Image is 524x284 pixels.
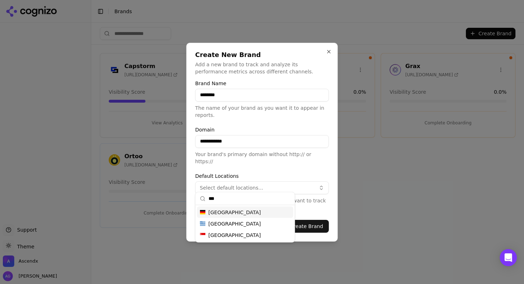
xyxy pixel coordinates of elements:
label: Domain [195,127,329,132]
span: [GEOGRAPHIC_DATA] [209,232,261,239]
span: Select default locations... [200,184,263,191]
div: Suggestions [196,205,295,242]
img: Greece [200,221,206,227]
label: Default Locations [195,174,329,179]
span: [GEOGRAPHIC_DATA] [209,209,261,216]
img: Germany [200,210,206,215]
h2: Create New Brand [195,52,329,58]
p: Your brand's primary domain without http:// or https:// [195,151,329,165]
span: [GEOGRAPHIC_DATA] [209,220,261,227]
button: Create Brand [284,220,329,233]
img: Singapore [200,232,206,238]
p: The name of your brand as you want it to appear in reports. [195,104,329,119]
p: Add a new brand to track and analyze its performance metrics across different channels. [195,61,329,75]
label: Brand Name [195,81,329,86]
